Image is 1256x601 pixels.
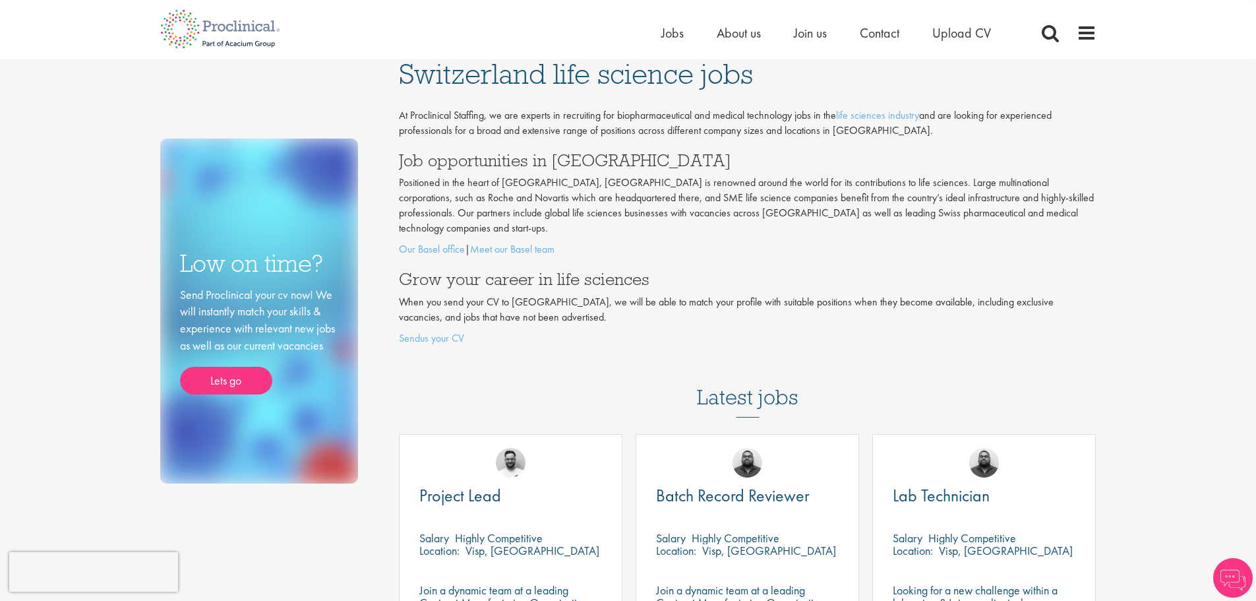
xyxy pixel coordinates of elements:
a: Batch Record Reviewer [656,488,839,504]
a: Contact [860,24,899,42]
img: Chatbot [1213,558,1253,598]
a: life sciences industry [836,108,919,122]
div: Send Proclinical your cv now! We will instantly match your skills & experience with relevant new ... [180,286,338,395]
span: Location: [893,543,933,558]
span: Batch Record Reviewer [656,484,810,507]
a: Jobs [661,24,684,42]
iframe: reCAPTCHA [9,552,178,592]
span: Location: [656,543,696,558]
p: Visp, [GEOGRAPHIC_DATA] [465,543,599,558]
span: Switzerland life science jobs [399,56,753,92]
span: Salary [419,530,449,546]
span: Lab Technician [893,484,990,507]
p: Highly Competitive [928,530,1016,546]
a: Our Basel office [399,242,465,256]
h3: Job opportunities in [GEOGRAPHIC_DATA] [399,152,1096,169]
img: Ashley Bennett [733,448,762,478]
p: When you send your CV to [GEOGRAPHIC_DATA], we will be able to match your profile with suitable p... [399,295,1096,325]
p: Visp, [GEOGRAPHIC_DATA] [702,543,836,558]
p: Positioned in the heart of [GEOGRAPHIC_DATA], [GEOGRAPHIC_DATA] is renowned around the world for ... [399,175,1096,236]
a: Join us [794,24,827,42]
p: At Proclinical Staffing, we are experts in recruiting for biopharmaceutical and medical technolog... [399,108,1096,139]
a: Meet our Basel team [470,242,554,256]
img: Ashley Bennett [969,448,999,478]
a: Sendus your CV [399,331,464,345]
span: Salary [656,530,686,546]
a: Lab Technician [893,488,1075,504]
h3: Latest jobs [697,353,798,418]
h3: Grow your career in life sciences [399,270,1096,288]
span: Project Lead [419,484,501,507]
p: | [399,242,1096,257]
span: Location: [419,543,460,558]
a: Project Lead [419,488,602,504]
p: Highly Competitive [455,530,543,546]
img: Emile De Beer [496,448,525,478]
a: Upload CV [932,24,991,42]
a: Lets go [180,367,272,395]
a: About us [717,24,761,42]
p: Visp, [GEOGRAPHIC_DATA] [939,543,1073,558]
p: Highly Competitive [692,530,779,546]
h3: Low on time? [180,251,338,276]
span: Salary [893,530,922,546]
